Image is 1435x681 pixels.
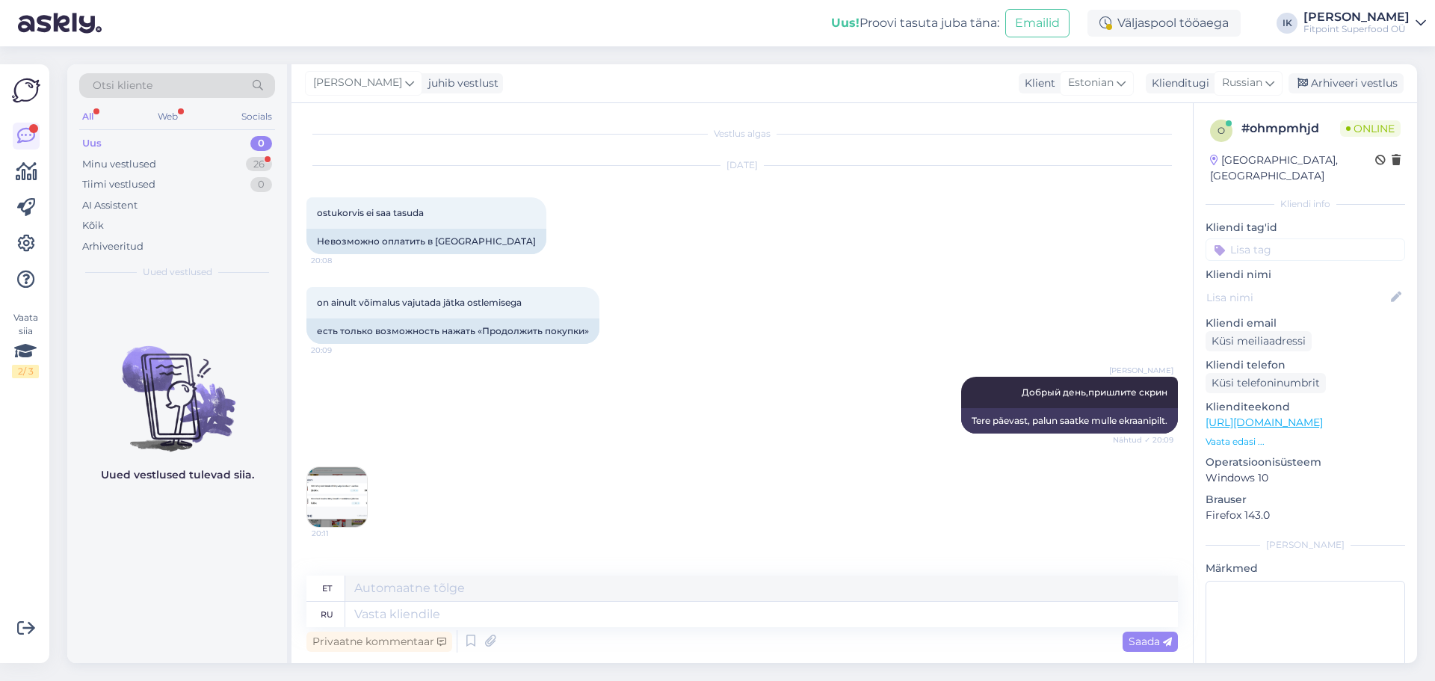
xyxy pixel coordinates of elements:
[1019,76,1055,91] div: Klient
[321,602,333,627] div: ru
[306,632,452,652] div: Privaatne kommentaar
[1206,331,1312,351] div: Küsi meiliaadressi
[79,107,96,126] div: All
[250,177,272,192] div: 0
[1206,197,1405,211] div: Kliendi info
[1206,238,1405,261] input: Lisa tag
[238,107,275,126] div: Socials
[155,107,181,126] div: Web
[1222,75,1262,91] span: Russian
[307,467,367,527] img: Attachment
[317,207,424,218] span: ostukorvis ei saa tasuda
[82,177,155,192] div: Tiimi vestlused
[1340,120,1401,137] span: Online
[12,76,40,105] img: Askly Logo
[246,157,272,172] div: 26
[1206,416,1323,429] a: [URL][DOMAIN_NAME]
[311,345,367,356] span: 20:09
[67,319,287,454] img: No chats
[306,127,1178,141] div: Vestlus algas
[1206,538,1405,552] div: [PERSON_NAME]
[831,14,999,32] div: Proovi tasuta juba täna:
[322,576,332,601] div: et
[1206,220,1405,235] p: Kliendi tag'id
[1206,399,1405,415] p: Klienditeekond
[82,136,102,151] div: Uus
[1210,152,1375,184] div: [GEOGRAPHIC_DATA], [GEOGRAPHIC_DATA]
[1206,357,1405,373] p: Kliendi telefon
[1303,23,1410,35] div: Fitpoint Superfood OÜ
[1113,434,1173,446] span: Nähtud ✓ 20:09
[1206,435,1405,449] p: Vaata edasi ...
[1206,508,1405,523] p: Firefox 143.0
[1206,561,1405,576] p: Märkmed
[1277,13,1297,34] div: IK
[82,239,143,254] div: Arhiveeritud
[82,157,156,172] div: Minu vestlused
[1129,635,1172,648] span: Saada
[93,78,152,93] span: Otsi kliente
[306,318,599,344] div: есть только возможность нажать «Продолжить покупки»
[82,218,104,233] div: Kõik
[306,229,546,254] div: Невозможно оплатить в [GEOGRAPHIC_DATA]
[12,365,39,378] div: 2 / 3
[1303,11,1410,23] div: [PERSON_NAME]
[1206,454,1405,470] p: Operatsioonisüsteem
[1206,315,1405,331] p: Kliendi email
[961,408,1178,434] div: Tere päevast, palun saatke mulle ekraanipilt.
[143,265,212,279] span: Uued vestlused
[1146,76,1209,91] div: Klienditugi
[1206,492,1405,508] p: Brauser
[1206,470,1405,486] p: Windows 10
[1289,73,1404,93] div: Arhiveeri vestlus
[1206,267,1405,283] p: Kliendi nimi
[82,198,138,213] div: AI Assistent
[313,75,402,91] span: [PERSON_NAME]
[1022,386,1167,398] span: Добрый день,пришлите скрин
[101,467,254,483] p: Uued vestlused tulevad siia.
[1303,11,1426,35] a: [PERSON_NAME]Fitpoint Superfood OÜ
[312,528,368,539] span: 20:11
[306,158,1178,172] div: [DATE]
[1241,120,1340,138] div: # ohmpmhjd
[1218,125,1225,136] span: o
[1068,75,1114,91] span: Estonian
[1005,9,1070,37] button: Emailid
[1087,10,1241,37] div: Väljaspool tööaega
[1206,373,1326,393] div: Küsi telefoninumbrit
[1109,365,1173,376] span: [PERSON_NAME]
[12,311,39,378] div: Vaata siia
[311,255,367,266] span: 20:08
[422,76,499,91] div: juhib vestlust
[317,297,522,308] span: on ainult võimalus vajutada jätka ostlemisega
[831,16,860,30] b: Uus!
[1206,289,1388,306] input: Lisa nimi
[250,136,272,151] div: 0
